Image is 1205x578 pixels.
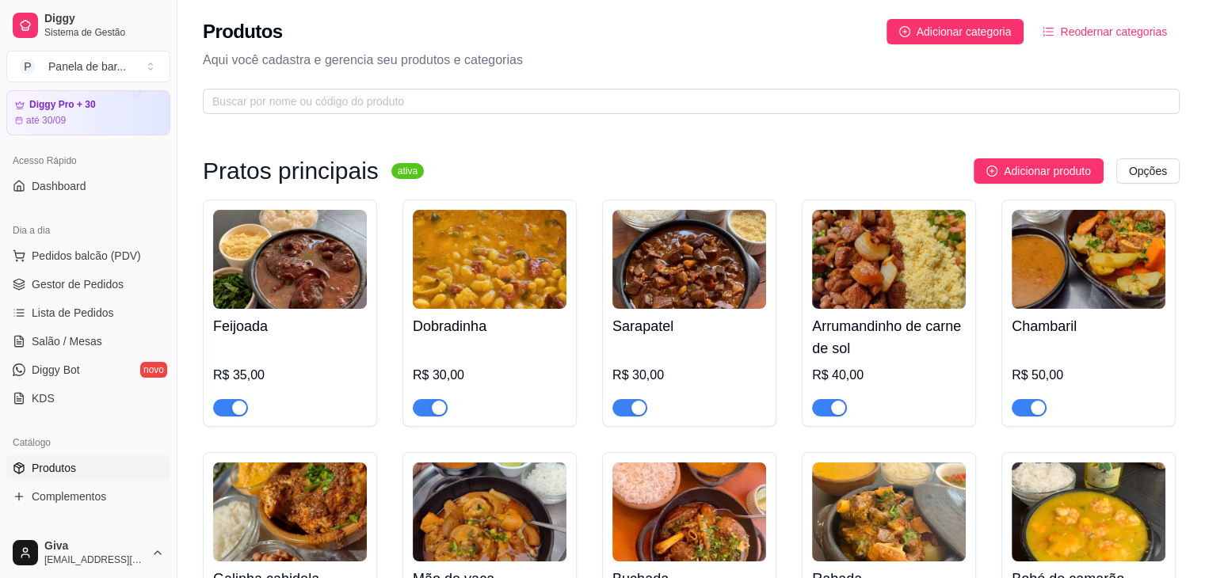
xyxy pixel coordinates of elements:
[6,51,170,82] button: Select a team
[6,218,170,243] div: Dia a dia
[213,315,367,337] h4: Feijoada
[32,178,86,194] span: Dashboard
[6,430,170,455] div: Catálogo
[32,390,55,406] span: KDS
[812,366,966,385] div: R$ 40,00
[212,93,1157,110] input: Buscar por nome ou código do produto
[32,489,106,504] span: Complementos
[612,315,766,337] h4: Sarapatel
[413,366,566,385] div: R$ 30,00
[413,210,566,309] img: product-image
[213,210,367,309] img: product-image
[887,19,1024,44] button: Adicionar categoria
[26,114,66,127] article: até 30/09
[32,276,124,292] span: Gestor de Pedidos
[6,148,170,173] div: Acesso Rápido
[213,366,367,385] div: R$ 35,00
[44,26,164,39] span: Sistema de Gestão
[612,210,766,309] img: product-image
[32,333,102,349] span: Salão / Mesas
[32,460,76,476] span: Produtos
[6,90,170,135] a: Diggy Pro + 30até 30/09
[6,272,170,297] a: Gestor de Pedidos
[812,315,966,359] h4: Arrumandinho de carne de sol
[32,362,80,378] span: Diggy Bot
[413,315,566,337] h4: Dobradinha
[812,462,966,561] img: product-image
[1012,366,1165,385] div: R$ 50,00
[6,6,170,44] a: DiggySistema de Gestão
[899,26,910,37] span: plus-circle
[1030,19,1180,44] button: Reodernar categorias
[6,243,170,268] button: Pedidos balcão (PDV)
[44,12,164,26] span: Diggy
[413,462,566,561] img: product-image
[6,484,170,509] a: Complementos
[6,300,170,325] a: Lista de Pedidos
[812,210,966,309] img: product-image
[20,59,36,74] span: P
[6,173,170,199] a: Dashboard
[1012,315,1165,337] h4: Chambaril
[391,163,424,179] sup: ativa
[6,534,170,572] button: Giva[EMAIL_ADDRESS][DOMAIN_NAME]
[1012,210,1165,309] img: product-image
[213,462,367,561] img: product-image
[32,305,114,321] span: Lista de Pedidos
[1060,23,1167,40] span: Reodernar categorias
[6,455,170,481] a: Produtos
[32,248,141,264] span: Pedidos balcão (PDV)
[6,329,170,354] a: Salão / Mesas
[612,366,766,385] div: R$ 30,00
[6,386,170,411] a: KDS
[48,59,126,74] div: Panela de bar ...
[203,51,1180,70] p: Aqui você cadastra e gerencia seu produtos e categorias
[1116,158,1180,184] button: Opções
[203,162,379,181] h3: Pratos principais
[44,553,145,566] span: [EMAIL_ADDRESS][DOMAIN_NAME]
[974,158,1104,184] button: Adicionar produto
[203,19,283,44] h2: Produtos
[29,99,96,111] article: Diggy Pro + 30
[1129,162,1167,180] span: Opções
[1012,462,1165,561] img: product-image
[44,539,145,553] span: Giva
[986,165,997,177] span: plus-circle
[612,462,766,561] img: product-image
[917,23,1012,40] span: Adicionar categoria
[6,357,170,382] a: Diggy Botnovo
[1043,26,1054,37] span: ordered-list
[1004,162,1091,180] span: Adicionar produto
